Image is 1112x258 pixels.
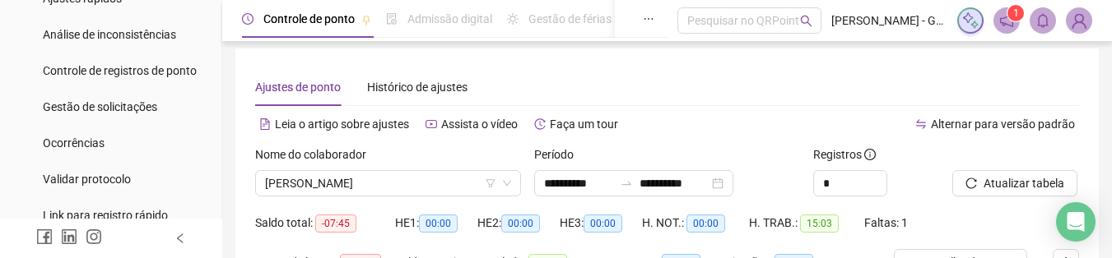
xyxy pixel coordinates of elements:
div: HE 2: [477,214,560,233]
span: Assista o vídeo [441,117,518,131]
div: HE 1: [395,214,477,233]
span: Gestão de férias [528,12,612,25]
span: Link para registro rápido [43,209,168,222]
span: filter [486,178,496,188]
span: Leia o artigo sobre ajustes [275,117,409,131]
span: bell [1035,13,1050,28]
span: pushpin [361,15,371,25]
span: Análise de inconsistências [43,28,176,41]
span: facebook [36,228,53,245]
span: notification [999,13,1014,28]
span: left [174,233,186,244]
span: [PERSON_NAME] - GUARUJA SUPLEMENTOS [831,12,947,30]
img: sparkle-icon.fc2bf0ac1784a2077858766a79e2daf3.svg [961,12,979,30]
span: 00:00 [501,214,540,233]
span: search [800,15,812,27]
span: Validar protocolo [43,173,131,186]
span: Alternar para versão padrão [931,117,1075,131]
sup: 1 [1007,5,1024,21]
span: THALIA MIRANDA RIBEIRO DOS SANTOS [265,171,511,196]
span: swap-right [620,177,633,190]
span: Admissão digital [407,12,492,25]
span: info-circle [864,149,876,160]
span: 00:00 [686,214,725,233]
span: youtube [426,118,437,130]
span: instagram [86,228,102,245]
label: Período [534,145,584,164]
span: swap [915,118,927,130]
button: Atualizar tabela [952,170,1077,196]
div: H. TRAB.: [749,214,864,233]
img: 25190 [1067,8,1091,33]
span: Faça um tour [550,117,618,131]
span: reload [965,177,977,189]
span: 00:00 [419,214,458,233]
span: Registros [813,145,876,164]
span: clock-circle [242,13,254,25]
span: file-text [259,118,271,130]
span: sun [507,13,519,25]
span: -07:45 [315,214,356,233]
span: 1 [1013,7,1019,19]
span: Faltas: 1 [864,216,908,229]
span: 00:00 [584,214,622,233]
span: Controle de ponto [263,12,355,25]
div: Ajustes de ponto [255,78,341,96]
span: Atualizar tabela [984,174,1064,192]
div: H. NOT.: [642,214,749,233]
span: Gestão de solicitações [43,100,157,113]
div: Open Intercom Messenger [1056,202,1096,242]
span: history [534,118,546,130]
span: to [620,177,633,190]
div: Histórico de ajustes [367,78,468,96]
div: HE 3: [560,214,642,233]
span: Controle de registros de ponto [43,64,197,77]
div: Saldo total: [255,214,395,233]
span: Ocorrências [43,136,105,150]
span: ellipsis [643,13,654,25]
span: linkedin [61,228,77,245]
span: file-done [386,13,398,25]
label: Nome do colaborador [255,145,377,164]
span: 15:03 [800,214,839,233]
